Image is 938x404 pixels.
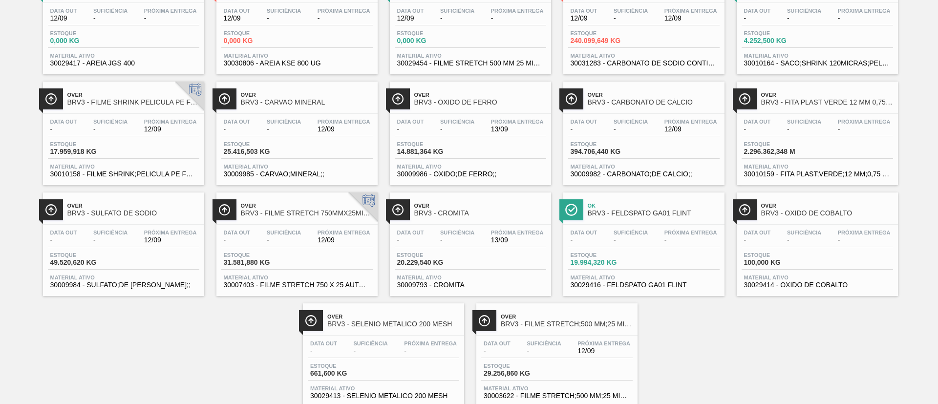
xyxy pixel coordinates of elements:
[224,53,370,59] span: Material ativo
[224,236,251,244] span: -
[614,126,648,133] span: -
[50,164,197,170] span: Material ativo
[744,259,812,266] span: 100,000 KG
[588,210,720,217] span: BRV3 - FELDSPATO GA01 FLINT
[397,141,466,147] span: Estoque
[744,8,771,14] span: Data out
[744,37,812,44] span: 4.252,500 KG
[491,8,544,14] span: Próxima Entrega
[50,15,77,22] span: 12/09
[744,60,891,67] span: 30010164 - SACO;SHRINK 120MICRAS;PELICULA PE FOLHA
[224,30,292,36] span: Estoque
[414,92,546,98] span: Over
[50,53,197,59] span: Material ativo
[440,119,474,125] span: Suficiência
[491,15,544,22] span: -
[440,15,474,22] span: -
[440,126,474,133] span: -
[397,275,544,280] span: Material ativo
[327,314,459,319] span: Over
[93,126,128,133] span: -
[614,236,648,244] span: -
[224,170,370,178] span: 30009985 - CARVAO;MINERAL;;
[50,259,119,266] span: 49.520,620 KG
[397,252,466,258] span: Estoque
[67,203,199,209] span: Over
[787,8,821,14] span: Suficiência
[93,119,128,125] span: Suficiência
[224,259,292,266] span: 31.581,880 KG
[36,185,209,296] a: ÍconeOverBRV3 - SULFATO DE SODIOData out-Suficiência-Próxima Entrega12/09Estoque49.520,620 KGMate...
[664,230,717,235] span: Próxima Entrega
[838,236,891,244] span: -
[93,15,128,22] span: -
[224,281,370,289] span: 30007403 - FILME STRETCH 750 X 25 AUTOMATICO
[241,99,373,106] span: BRV3 - CARVAO MINERAL
[744,170,891,178] span: 30010159 - FITA PLAST;VERDE;12 MM;0,75 MM;2000 M;FU
[571,170,717,178] span: 30009982 - CARBONATO;DE CALCIO;;
[50,126,77,133] span: -
[144,119,197,125] span: Próxima Entrega
[224,148,292,155] span: 25.416,503 KG
[144,230,197,235] span: Próxima Entrega
[50,252,119,258] span: Estoque
[404,340,457,346] span: Próxima Entrega
[383,74,556,185] a: ÍconeOverBRV3 - ÓXIDO DE FERROData out-Suficiência-Próxima Entrega13/09Estoque14.881,364 KGMateri...
[383,185,556,296] a: ÍconeOverBRV3 - CROMITAData out-Suficiência-Próxima Entrega13/09Estoque20.229,540 KGMaterial ativ...
[50,275,197,280] span: Material ativo
[838,15,891,22] span: -
[224,8,251,14] span: Data out
[588,92,720,98] span: Over
[440,230,474,235] span: Suficiência
[571,30,639,36] span: Estoque
[571,119,597,125] span: Data out
[241,92,373,98] span: Over
[36,74,209,185] a: ÍconeOverBRV3 - FILME SHRINK PELICULA PE FOLHA LARG 240Data out-Suficiência-Próxima Entrega12/09E...
[484,347,511,355] span: -
[744,119,771,125] span: Data out
[744,53,891,59] span: Material ativo
[305,315,317,327] img: Ícone
[761,210,893,217] span: BRV3 - OXIDO DE COBALTO
[838,230,891,235] span: Próxima Entrega
[397,8,424,14] span: Data out
[50,30,119,36] span: Estoque
[744,281,891,289] span: 30029414 - OXIDO DE COBALTO
[491,119,544,125] span: Próxima Entrega
[787,230,821,235] span: Suficiência
[527,340,561,346] span: Suficiência
[404,347,457,355] span: -
[838,119,891,125] span: Próxima Entrega
[241,203,373,209] span: Over
[318,230,370,235] span: Próxima Entrega
[67,99,199,106] span: BRV3 - FILME SHRINK PELICULA PE FOLHA LARG 240
[67,210,199,217] span: BRV3 - SULFATO DE SODIO
[761,92,893,98] span: Over
[556,74,729,185] a: ÍconeOverBRV3 - CARBONATO DE CÁLCIOData out-Suficiência-Próxima Entrega12/09Estoque394.706,440 KG...
[224,141,292,147] span: Estoque
[93,236,128,244] span: -
[501,320,633,328] span: BRV3 - FILME STRETCH;500 MM;25 MICRA;;FILMESTRE
[397,148,466,155] span: 14.881,364 KG
[144,8,197,14] span: Próxima Entrega
[224,275,370,280] span: Material ativo
[50,230,77,235] span: Data out
[614,8,648,14] span: Suficiência
[491,236,544,244] span: 13/09
[224,164,370,170] span: Material ativo
[50,8,77,14] span: Data out
[588,99,720,106] span: BRV3 - CARBONATO DE CÁLCIO
[397,164,544,170] span: Material ativo
[565,204,577,216] img: Ícone
[571,126,597,133] span: -
[484,392,630,400] span: 30003622 - FILME STRETCH;500 MM;25 MICRA;;FILMESTRE
[397,60,544,67] span: 30029454 - FILME STRETCH 500 MM 25 MICRA AZUL
[224,252,292,258] span: Estoque
[209,185,383,296] a: ÍconeOverBRV3 - FILME STRETCH 750MMX25MICRAData out-Suficiência-Próxima Entrega12/09Estoque31.581...
[571,281,717,289] span: 30029416 - FELDSPATO GA01 FLINT
[310,370,379,377] span: 661,600 KG
[218,93,231,105] img: Ícone
[310,363,379,369] span: Estoque
[838,126,891,133] span: -
[664,119,717,125] span: Próxima Entrega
